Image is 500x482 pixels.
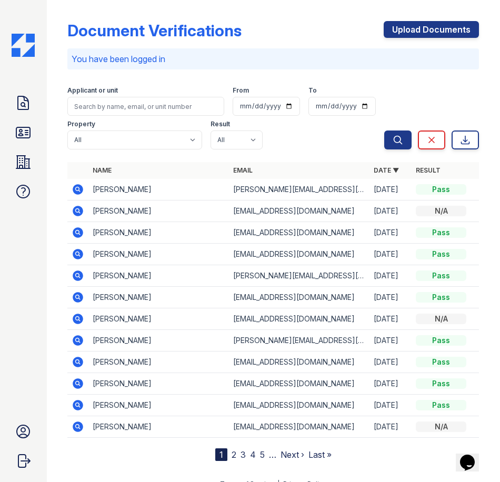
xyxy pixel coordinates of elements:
td: [PERSON_NAME] [88,416,229,438]
input: Search by name, email, or unit number [67,97,224,116]
div: N/A [416,314,466,324]
td: [PERSON_NAME] [88,287,229,308]
div: Pass [416,335,466,346]
td: [EMAIL_ADDRESS][DOMAIN_NAME] [229,244,369,265]
a: 3 [241,449,246,460]
a: 4 [250,449,256,460]
a: 5 [260,449,265,460]
div: Pass [416,270,466,281]
td: [DATE] [369,222,412,244]
a: Date ▼ [374,166,399,174]
td: [PERSON_NAME] [88,200,229,222]
td: [DATE] [369,308,412,330]
td: [EMAIL_ADDRESS][DOMAIN_NAME] [229,287,369,308]
div: 1 [215,448,227,461]
td: [PERSON_NAME] [88,308,229,330]
td: [DATE] [369,179,412,200]
td: [DATE] [369,352,412,373]
td: [PERSON_NAME] [88,395,229,416]
td: [DATE] [369,200,412,222]
img: CE_Icon_Blue-c292c112584629df590d857e76928e9f676e5b41ef8f769ba2f05ee15b207248.png [12,34,35,57]
td: [PERSON_NAME] [88,244,229,265]
td: [DATE] [369,287,412,308]
div: N/A [416,421,466,432]
div: N/A [416,206,466,216]
td: [EMAIL_ADDRESS][DOMAIN_NAME] [229,222,369,244]
label: Property [67,120,95,128]
td: [PERSON_NAME] [88,179,229,200]
div: Pass [416,357,466,367]
td: [PERSON_NAME] [88,373,229,395]
td: [EMAIL_ADDRESS][DOMAIN_NAME] [229,416,369,438]
div: Pass [416,292,466,303]
td: [DATE] [369,265,412,287]
p: You have been logged in [72,53,475,65]
td: [PERSON_NAME][EMAIL_ADDRESS][PERSON_NAME][DOMAIN_NAME] [229,330,369,352]
td: [PERSON_NAME] [88,222,229,244]
div: Document Verifications [67,21,242,40]
td: [EMAIL_ADDRESS][DOMAIN_NAME] [229,395,369,416]
td: [EMAIL_ADDRESS][DOMAIN_NAME] [229,373,369,395]
label: Result [211,120,230,128]
td: [EMAIL_ADDRESS][DOMAIN_NAME] [229,352,369,373]
a: Next › [281,449,304,460]
td: [DATE] [369,373,412,395]
td: [PERSON_NAME] [88,330,229,352]
a: Upload Documents [384,21,479,38]
div: Pass [416,400,466,410]
span: … [269,448,276,461]
div: Pass [416,378,466,389]
td: [DATE] [369,244,412,265]
a: Last » [308,449,332,460]
td: [EMAIL_ADDRESS][DOMAIN_NAME] [229,308,369,330]
td: [DATE] [369,395,412,416]
a: Email [233,166,253,174]
div: Pass [416,249,466,259]
div: Pass [416,227,466,238]
iframe: chat widget [456,440,489,471]
td: [PERSON_NAME] [88,265,229,287]
label: To [308,86,317,95]
a: Name [93,166,112,174]
label: From [233,86,249,95]
td: [PERSON_NAME][EMAIL_ADDRESS][DOMAIN_NAME] [229,265,369,287]
td: [DATE] [369,416,412,438]
div: Pass [416,184,466,195]
td: [EMAIL_ADDRESS][DOMAIN_NAME] [229,200,369,222]
td: [PERSON_NAME] [88,352,229,373]
a: 2 [232,449,236,460]
td: [DATE] [369,330,412,352]
td: [PERSON_NAME][EMAIL_ADDRESS][DOMAIN_NAME] [229,179,369,200]
a: Result [416,166,441,174]
label: Applicant or unit [67,86,118,95]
